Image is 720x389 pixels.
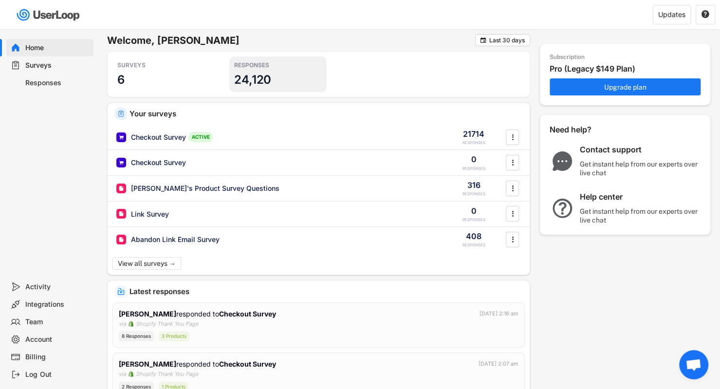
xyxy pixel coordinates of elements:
text:  [512,208,514,219]
strong: [PERSON_NAME] [119,310,176,318]
text:  [480,37,486,44]
div: RESPONSES [462,191,485,197]
button:  [508,130,517,145]
div: Home [25,43,90,53]
div: Need help? [550,125,618,135]
button:  [480,37,487,44]
div: Updates [658,11,685,18]
div: [DATE] 2:16 am [480,310,518,318]
div: 0 [471,154,477,165]
text:  [512,183,514,193]
div: Contact support [580,145,702,155]
div: Link Survey [131,209,169,219]
div: Latest responses [129,288,522,295]
div: RESPONSES [234,61,322,69]
div: 3 Products [159,331,189,341]
img: userloop-logo-01.svg [15,5,83,25]
div: Get instant help from our experts over live chat [580,160,702,177]
h3: 24,120 [234,72,271,87]
div: 316 [467,180,480,190]
div: Help center [580,192,702,202]
div: Your surveys [129,110,522,117]
div: Shopify Thank You Page [136,320,198,328]
button:  [508,206,517,221]
text:  [512,234,514,244]
img: QuestionMarkInverseMajor.svg [550,199,575,218]
div: Account [25,335,90,344]
div: 0 [471,205,477,216]
div: RESPONSES [462,217,485,222]
text:  [702,10,709,19]
div: RESPONSES [462,140,485,146]
a: 开放式聊天 [679,350,708,379]
h3: 6 [117,72,125,87]
div: Abandon Link Email Survey [131,235,220,244]
div: Get instant help from our experts over live chat [580,207,702,224]
div: [PERSON_NAME]'s Product Survey Questions [131,184,279,193]
div: Pro (Legacy $149 Plan) [550,64,705,74]
div: Log Out [25,370,90,379]
div: responded to [119,359,278,369]
button: View all surveys → [112,257,181,270]
img: IncomingMajor.svg [117,288,125,295]
div: Last 30 days [489,37,525,43]
strong: Checkout Survey [219,310,276,318]
div: via [119,320,126,328]
button:  [701,10,710,19]
div: Shopify Thank You Page [136,370,198,378]
button: Upgrade plan [550,78,701,95]
div: 21714 [463,129,484,139]
div: RESPONSES [462,166,485,171]
img: 1156660_ecommerce_logo_shopify_icon%20%281%29.png [128,321,134,327]
div: Billing [25,352,90,362]
button:  [508,155,517,170]
div: Activity [25,282,90,292]
div: Checkout Survey [131,158,186,167]
img: ChatMajor.svg [550,151,575,171]
strong: [PERSON_NAME] [119,360,176,368]
button:  [508,232,517,247]
div: via [119,370,126,378]
h6: Welcome, [PERSON_NAME] [107,34,475,47]
div: RESPONSES [462,242,485,248]
div: SURVEYS [117,61,205,69]
div: Integrations [25,300,90,309]
div: Team [25,317,90,327]
div: 8 Responses [119,331,154,341]
div: ACTIVE [188,132,213,142]
button:  [508,181,517,196]
img: 1156660_ecommerce_logo_shopify_icon%20%281%29.png [128,371,134,377]
div: Responses [25,78,90,88]
text:  [512,157,514,167]
strong: Checkout Survey [219,360,276,368]
div: [DATE] 2:07 am [479,360,518,368]
div: Subscription [550,54,585,61]
div: responded to [119,309,278,319]
text:  [512,132,514,142]
div: Surveys [25,61,90,70]
div: Checkout Survey [131,132,186,142]
div: 408 [466,231,481,241]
